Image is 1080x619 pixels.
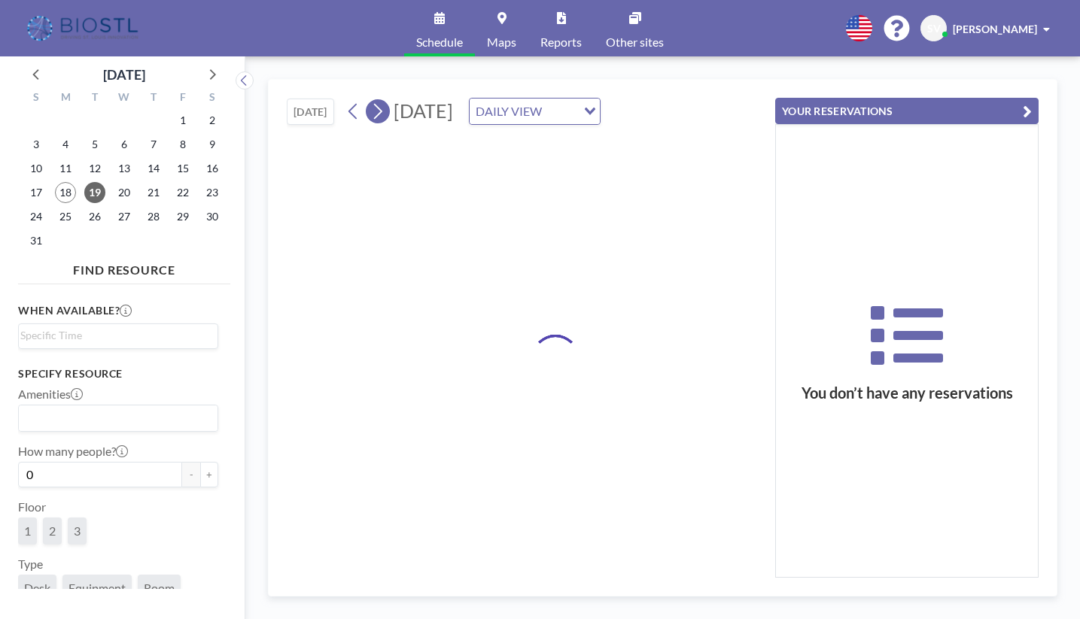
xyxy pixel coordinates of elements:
label: How many people? [18,444,128,459]
button: [DATE] [287,99,334,125]
span: Friday, August 22, 2025 [172,182,193,203]
button: - [182,462,200,487]
span: Sunday, August 17, 2025 [26,182,47,203]
span: Wednesday, August 13, 2025 [114,158,135,179]
span: Desk [24,581,50,596]
span: Schedule [416,36,463,48]
span: Friday, August 29, 2025 [172,206,193,227]
span: Thursday, August 14, 2025 [143,158,164,179]
div: T [138,89,168,108]
span: Sunday, August 10, 2025 [26,158,47,179]
span: Tuesday, August 12, 2025 [84,158,105,179]
span: Reports [540,36,582,48]
span: Monday, August 25, 2025 [55,206,76,227]
span: 1 [24,523,31,539]
span: 2 [49,523,56,539]
div: Search for option [470,99,600,124]
span: Saturday, August 30, 2025 [202,206,223,227]
span: Wednesday, August 27, 2025 [114,206,135,227]
button: + [200,462,218,487]
span: Saturday, August 16, 2025 [202,158,223,179]
span: Friday, August 15, 2025 [172,158,193,179]
span: SV [927,22,941,35]
span: Saturday, August 9, 2025 [202,134,223,155]
span: Monday, August 11, 2025 [55,158,76,179]
span: Monday, August 18, 2025 [55,182,76,203]
span: Wednesday, August 6, 2025 [114,134,135,155]
span: Saturday, August 2, 2025 [202,110,223,131]
span: [DATE] [394,99,453,122]
div: W [110,89,139,108]
div: F [168,89,197,108]
span: Other sites [606,36,664,48]
label: Floor [18,499,46,514]
div: [DATE] [103,64,145,85]
div: M [51,89,81,108]
span: Sunday, August 31, 2025 [26,230,47,251]
input: Search for option [20,327,209,344]
span: 3 [74,523,81,539]
h3: Specify resource [18,367,218,381]
h4: FIND RESOURCE [18,256,230,278]
span: Equipment [68,581,126,596]
span: Wednesday, August 20, 2025 [114,182,135,203]
input: Search for option [546,102,575,121]
span: Friday, August 1, 2025 [172,110,193,131]
h3: You don’t have any reservations [776,384,1038,402]
div: Search for option [19,405,218,431]
img: organization-logo [24,14,144,44]
div: Search for option [19,324,218,347]
span: Tuesday, August 19, 2025 [84,182,105,203]
span: Maps [487,36,516,48]
span: Sunday, August 24, 2025 [26,206,47,227]
span: Room [144,581,175,596]
input: Search for option [20,408,209,428]
span: [PERSON_NAME] [953,23,1037,35]
span: Tuesday, August 5, 2025 [84,134,105,155]
label: Amenities [18,387,83,402]
span: Thursday, August 21, 2025 [143,182,164,203]
span: Saturday, August 23, 2025 [202,182,223,203]
span: DAILY VIEW [473,102,545,121]
label: Type [18,557,43,572]
span: Thursday, August 7, 2025 [143,134,164,155]
span: Monday, August 4, 2025 [55,134,76,155]
span: Sunday, August 3, 2025 [26,134,47,155]
div: S [197,89,227,108]
button: YOUR RESERVATIONS [775,98,1039,124]
div: T [81,89,110,108]
span: Tuesday, August 26, 2025 [84,206,105,227]
div: S [22,89,51,108]
span: Thursday, August 28, 2025 [143,206,164,227]
span: Friday, August 8, 2025 [172,134,193,155]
